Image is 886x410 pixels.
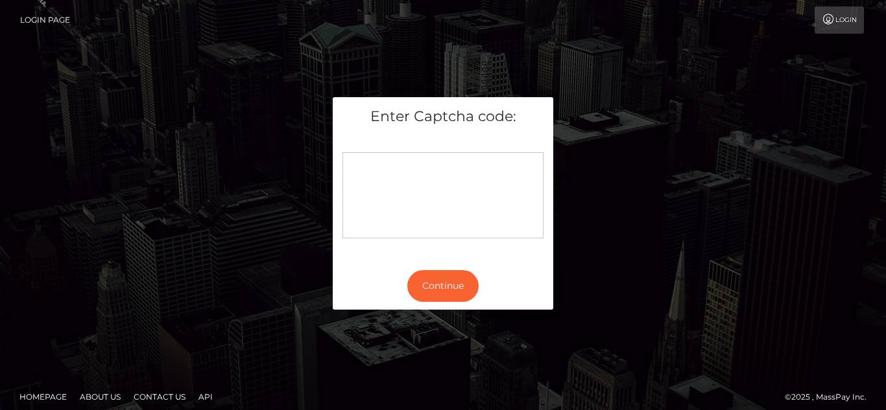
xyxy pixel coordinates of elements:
button: Continue [407,270,479,302]
div: © 2025 , MassPay Inc. [785,390,876,404]
a: About Us [75,387,126,407]
a: Homepage [14,387,72,407]
a: Login [815,6,864,34]
a: API [193,387,218,407]
a: Login Page [20,6,70,34]
div: Captcha widget loading... [342,152,544,238]
a: Contact Us [128,387,191,407]
h5: Enter Captcha code: [342,107,544,127]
